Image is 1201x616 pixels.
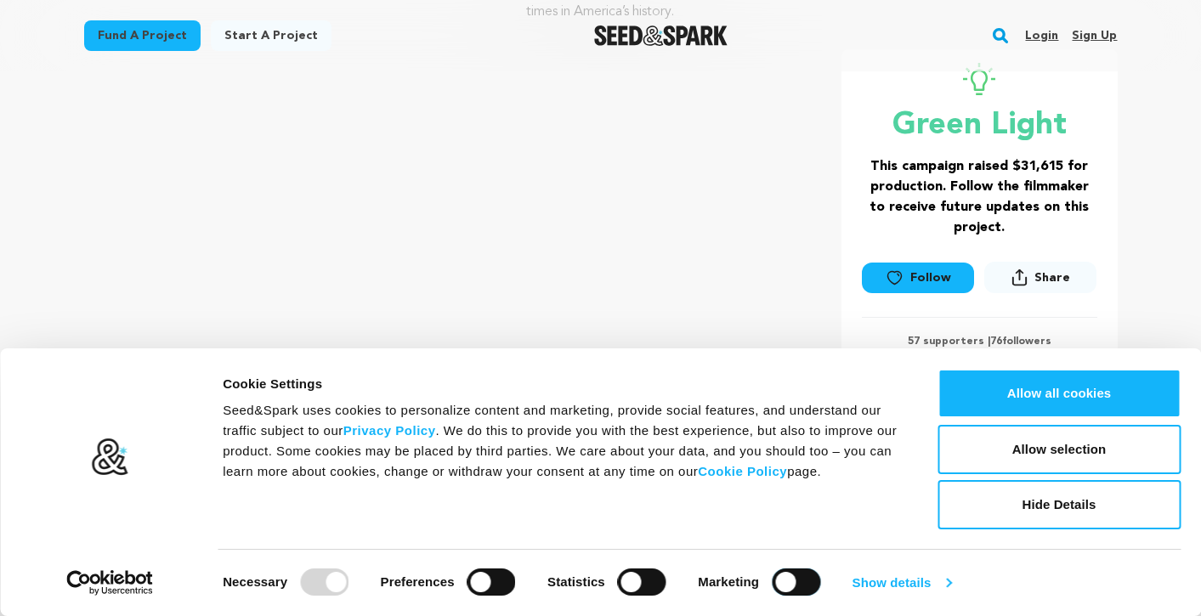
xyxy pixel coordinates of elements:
[938,369,1181,418] button: Allow all cookies
[1034,269,1070,286] span: Share
[862,335,1097,348] p: 57 supporters | followers
[938,480,1181,529] button: Hide Details
[853,570,951,596] a: Show details
[698,464,787,478] a: Cookie Policy
[594,25,728,46] a: Seed&Spark Homepage
[990,336,1002,347] span: 76
[343,423,436,438] a: Privacy Policy
[36,570,184,596] a: Usercentrics Cookiebot - opens in a new window
[211,20,331,51] a: Start a project
[381,574,455,589] strong: Preferences
[862,156,1097,238] h3: This campaign raised $31,615 for production. Follow the filmmaker to receive future updates on th...
[1072,22,1117,49] a: Sign up
[984,262,1096,293] button: Share
[984,262,1096,300] span: Share
[223,374,899,394] div: Cookie Settings
[862,263,974,293] a: Follow
[223,400,899,482] div: Seed&Spark uses cookies to personalize content and marketing, provide social features, and unders...
[547,574,605,589] strong: Statistics
[698,574,759,589] strong: Marketing
[84,20,201,51] a: Fund a project
[1025,22,1058,49] a: Login
[91,438,129,477] img: logo
[223,574,287,589] strong: Necessary
[594,25,728,46] img: Seed&Spark Logo Dark Mode
[938,425,1181,474] button: Allow selection
[862,109,1097,143] p: Green Light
